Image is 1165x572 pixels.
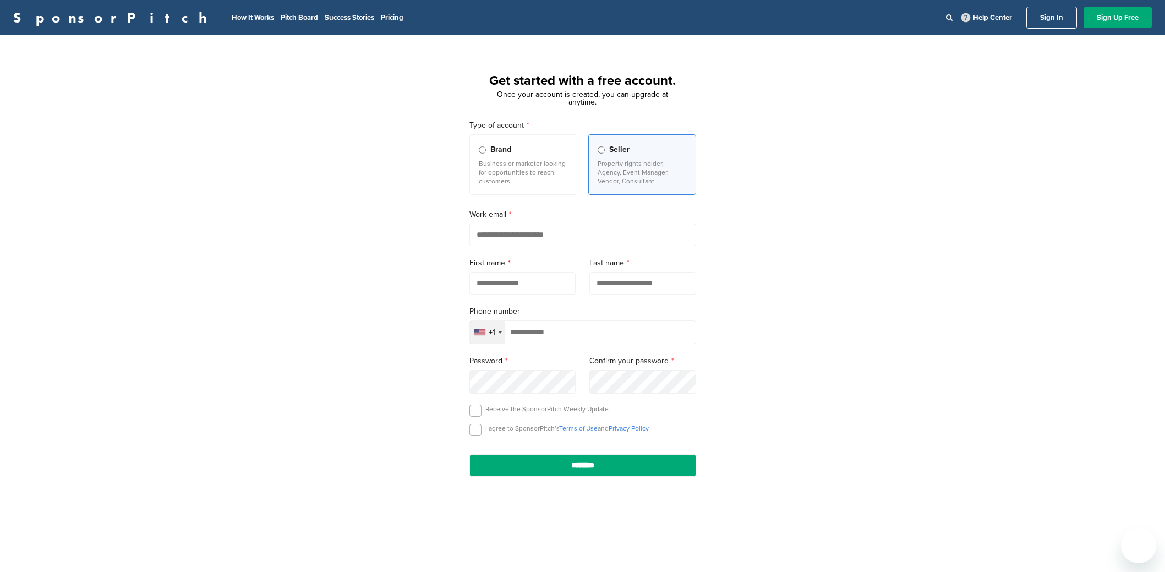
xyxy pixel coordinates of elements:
[469,257,576,269] label: First name
[479,146,486,154] input: Brand Business or marketer looking for opportunities to reach customers
[469,306,696,318] label: Phone number
[490,144,511,156] span: Brand
[589,355,696,367] label: Confirm your password
[469,119,696,132] label: Type of account
[470,321,505,344] div: Selected country
[485,405,609,413] p: Receive the SponsorPitch Weekly Update
[281,13,318,22] a: Pitch Board
[609,144,630,156] span: Seller
[1084,7,1152,28] a: Sign Up Free
[485,424,649,433] p: I agree to SponsorPitch’s and
[959,11,1014,24] a: Help Center
[497,90,668,107] span: Once your account is created, you can upgrade at anytime.
[381,13,403,22] a: Pricing
[559,424,598,432] a: Terms of Use
[469,209,696,221] label: Work email
[598,146,605,154] input: Seller Property rights holder, Agency, Event Manager, Vendor, Consultant
[325,13,374,22] a: Success Stories
[456,71,709,91] h1: Get started with a free account.
[598,159,687,186] p: Property rights holder, Agency, Event Manager, Vendor, Consultant
[479,159,568,186] p: Business or marketer looking for opportunities to reach customers
[13,10,214,25] a: SponsorPitch
[232,13,274,22] a: How It Works
[1121,528,1156,563] iframe: Button to launch messaging window
[469,355,576,367] label: Password
[489,329,495,336] div: +1
[609,424,649,432] a: Privacy Policy
[589,257,696,269] label: Last name
[1026,7,1077,29] a: Sign In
